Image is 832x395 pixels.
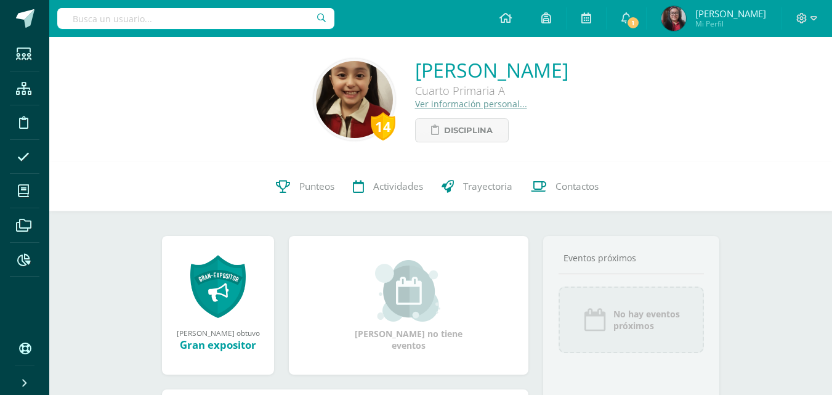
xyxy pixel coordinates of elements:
img: event_small.png [375,260,442,322]
a: Actividades [344,162,432,211]
input: Busca un usuario... [57,8,334,29]
span: 1 [626,16,640,30]
div: Eventos próximos [559,252,704,264]
img: event_icon.png [583,307,607,332]
span: Mi Perfil [695,18,766,29]
a: Ver información personal... [415,98,527,110]
span: No hay eventos próximos [613,308,680,332]
div: Gran expositor [174,338,262,352]
span: Actividades [373,180,423,193]
a: Punteos [267,162,344,211]
img: 4f1d20c8bafb3cbeaa424ebc61ec86ed.png [661,6,686,31]
span: Punteos [299,180,334,193]
span: Contactos [555,180,599,193]
div: 14 [371,112,395,140]
div: [PERSON_NAME] no tiene eventos [347,260,471,351]
span: [PERSON_NAME] [695,7,766,20]
a: Disciplina [415,118,509,142]
img: 70eaad36e138230b6afedbe1f7e2df6f.png [316,61,393,138]
a: Trayectoria [432,162,522,211]
div: [PERSON_NAME] obtuvo [174,328,262,338]
span: Disciplina [444,119,493,142]
span: Trayectoria [463,180,512,193]
a: [PERSON_NAME] [415,57,568,83]
a: Contactos [522,162,608,211]
div: Cuarto Primaria A [415,83,568,98]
